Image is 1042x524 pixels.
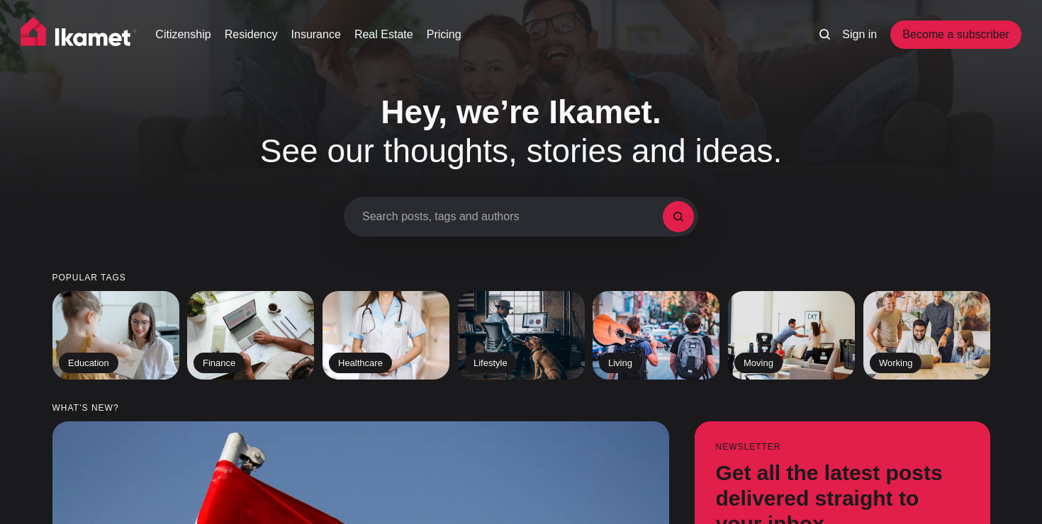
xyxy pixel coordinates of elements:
small: What’s new? [52,404,990,413]
a: Residency [225,26,278,43]
a: Moving [728,291,855,380]
a: Healthcare [323,291,449,380]
h1: See our thoughts, stories and ideas. [220,93,822,171]
a: Become a subscriber [890,21,1021,49]
h2: Lifestyle [464,353,517,374]
a: Education [52,291,179,380]
a: Working [863,291,990,380]
span: Search posts, tags and authors [362,210,663,223]
h2: Education [59,353,118,374]
img: Ikamet home [21,17,137,52]
a: Insurance [291,26,341,43]
h2: Living [599,353,642,374]
a: Pricing [427,26,461,43]
h2: Healthcare [329,353,392,374]
small: Popular tags [52,273,990,283]
small: Newsletter [715,443,969,452]
span: Hey, we’re Ikamet. [381,93,661,130]
h2: Moving [734,353,783,374]
a: Lifestyle [458,291,585,380]
h2: Working [870,353,921,374]
a: Real Estate [354,26,413,43]
a: Sign in [842,26,877,43]
a: Finance [187,291,314,380]
a: Citizenship [155,26,211,43]
h2: Finance [194,353,245,374]
a: Living [593,291,719,380]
